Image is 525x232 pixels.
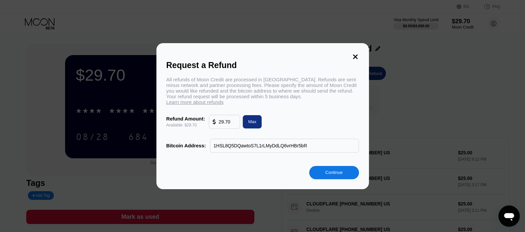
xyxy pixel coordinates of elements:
[166,60,359,70] div: Request a Refund
[166,77,359,105] div: All refunds of Moon Credit are processed in [GEOGRAPHIC_DATA]. Refunds are sent minus network and...
[166,143,206,148] div: Bitcoin Address:
[166,123,205,127] div: Available: $29.70
[309,166,359,179] div: Continue
[166,116,205,121] div: Refund Amount:
[219,115,236,128] input: 10.00
[166,99,224,105] span: Learn more about refunds
[498,205,520,227] iframe: Button to launch messaging window, conversation in progress
[248,119,256,124] div: Max
[240,115,262,128] div: Max
[325,170,342,175] div: Continue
